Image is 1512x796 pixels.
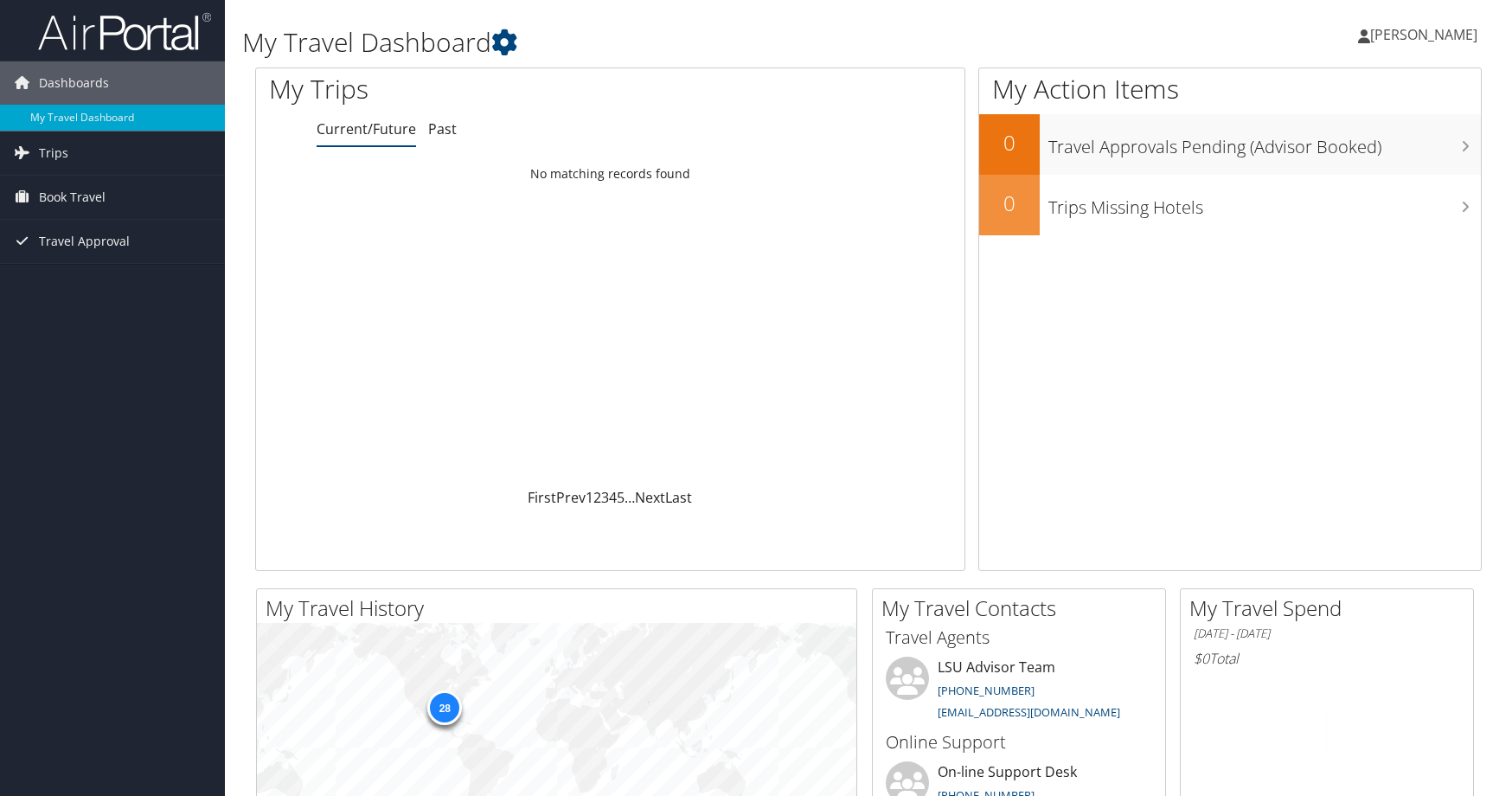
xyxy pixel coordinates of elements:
a: [EMAIL_ADDRESS][DOMAIN_NAME] [938,704,1120,720]
h3: Travel Approvals Pending (Advisor Booked) [1048,126,1481,159]
h2: 0 [979,128,1040,157]
a: Next [635,488,665,507]
a: 0Travel Approvals Pending (Advisor Booked) [979,114,1481,175]
a: Past [428,119,457,138]
span: $0 [1194,649,1209,668]
h2: My Travel Contacts [881,594,1165,623]
a: 5 [617,488,625,507]
h3: Trips Missing Hotels [1048,187,1481,220]
h3: Travel Agents [886,626,1152,650]
h3: Online Support [886,730,1152,754]
img: airportal-logo.png [38,11,211,52]
span: [PERSON_NAME] [1370,25,1477,44]
a: 0Trips Missing Hotels [979,175,1481,235]
span: Book Travel [39,176,106,219]
a: 2 [593,488,601,507]
span: Trips [39,132,68,175]
span: Travel Approval [39,220,130,263]
td: No matching records found [256,158,964,189]
a: Prev [556,488,586,507]
h6: Total [1194,649,1460,668]
a: Current/Future [317,119,416,138]
a: [PHONE_NUMBER] [938,683,1035,698]
h1: My Travel Dashboard [242,24,1077,61]
h2: 0 [979,189,1040,218]
a: Last [665,488,692,507]
a: First [528,488,556,507]
span: … [625,488,635,507]
h1: My Action Items [979,71,1481,107]
h1: My Trips [269,71,657,107]
a: 1 [586,488,593,507]
a: 3 [601,488,609,507]
h2: My Travel Spend [1189,594,1473,623]
a: [PERSON_NAME] [1358,9,1495,61]
a: 4 [609,488,617,507]
li: LSU Advisor Team [877,657,1161,728]
h6: [DATE] - [DATE] [1194,626,1460,642]
span: Dashboards [39,61,109,105]
div: 28 [427,690,462,725]
h2: My Travel History [266,594,856,623]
